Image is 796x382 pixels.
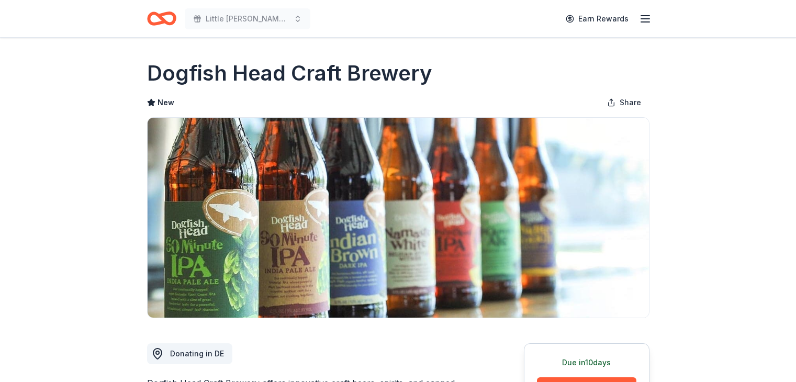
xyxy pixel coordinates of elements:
[147,59,432,88] h1: Dogfish Head Craft Brewery
[599,92,649,113] button: Share
[537,356,636,369] div: Due in 10 days
[206,13,289,25] span: Little [PERSON_NAME]'s Big Game Night - Play for a Cure
[158,96,174,109] span: New
[148,118,649,318] img: Image for Dogfish Head Craft Brewery
[620,96,641,109] span: Share
[185,8,310,29] button: Little [PERSON_NAME]'s Big Game Night - Play for a Cure
[559,9,635,28] a: Earn Rewards
[147,6,176,31] a: Home
[170,349,224,358] span: Donating in DE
